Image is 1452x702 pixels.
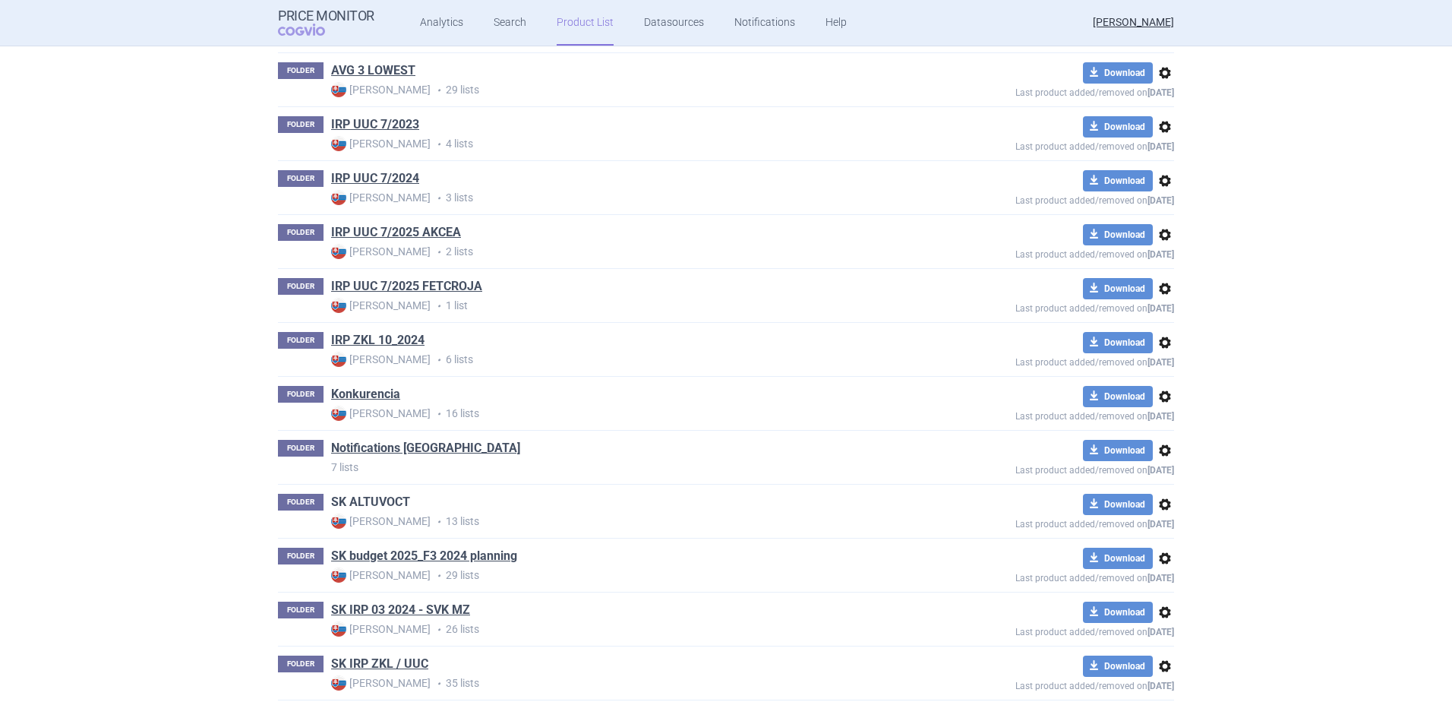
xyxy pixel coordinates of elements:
p: 35 lists [331,675,905,691]
p: 2 lists [331,244,905,260]
i: • [431,299,446,314]
a: IRP UUC 7/2024 [331,170,419,187]
img: SK [331,514,346,529]
strong: [DATE] [1147,627,1174,637]
button: Download [1083,170,1153,191]
span: COGVIO [278,24,346,36]
button: Download [1083,332,1153,353]
strong: [DATE] [1147,357,1174,368]
p: FOLDER [278,386,324,403]
button: Download [1083,116,1153,138]
i: • [431,676,446,691]
strong: [PERSON_NAME] [331,190,431,205]
p: 7 lists [331,460,905,475]
p: FOLDER [278,116,324,133]
p: Last product added/removed on [905,515,1174,530]
a: Price MonitorCOGVIO [278,8,374,37]
strong: [PERSON_NAME] [331,568,431,583]
a: IRP UUC 7/2025 AKCEA [331,224,461,241]
p: 13 lists [331,514,905,530]
button: Download [1083,224,1153,245]
strong: [PERSON_NAME] [331,621,431,637]
a: SK ALTUVOCT [331,494,410,511]
h1: SK IRP ZKL / UUC [331,656,428,675]
button: Download [1083,440,1153,461]
h1: Notifications Europe [331,440,520,460]
strong: Price Monitor [278,8,374,24]
img: SK [331,82,346,97]
strong: [PERSON_NAME] [331,82,431,97]
h1: IRP UUC 7/2025 AKCEA [331,224,461,244]
a: IRP ZKL 10_2024 [331,332,425,349]
h1: IRP UUC 7/2025 FETCROJA [331,278,482,298]
strong: [DATE] [1147,249,1174,260]
strong: [DATE] [1147,303,1174,314]
img: SK [331,244,346,259]
strong: [DATE] [1147,573,1174,583]
p: Last product added/removed on [905,245,1174,260]
p: FOLDER [278,440,324,457]
p: Last product added/removed on [905,191,1174,206]
i: • [431,191,446,206]
h1: SK IRP 03 2024 - SVK MZ [331,602,470,621]
img: SK [331,136,346,151]
strong: [DATE] [1147,681,1174,691]
p: FOLDER [278,224,324,241]
img: SK [331,621,346,637]
i: • [431,568,446,583]
h1: Konkurencia [331,386,400,406]
p: Last product added/removed on [905,407,1174,422]
p: FOLDER [278,62,324,79]
p: Last product added/removed on [905,623,1174,637]
p: Last product added/removed on [905,677,1174,691]
p: Last product added/removed on [905,569,1174,583]
button: Download [1083,494,1153,515]
i: • [431,622,446,637]
a: IRP UUC 7/2025 FETCROJA [331,278,482,295]
button: Download [1083,656,1153,677]
img: SK [331,568,346,583]
p: Last product added/removed on [905,299,1174,314]
strong: [PERSON_NAME] [331,352,431,367]
p: 29 lists [331,568,905,583]
strong: [PERSON_NAME] [331,244,431,259]
h1: SK ALTUVOCT [331,494,410,514]
h1: AVG 3 LOWEST [331,62,415,82]
a: SK IRP 03 2024 - SVK MZ [331,602,470,618]
p: Last product added/removed on [905,138,1174,152]
img: SK [331,190,346,205]
strong: [DATE] [1147,87,1174,98]
button: Download [1083,278,1153,299]
a: IRP UUC 7/2023 [331,116,419,133]
i: • [431,245,446,260]
p: FOLDER [278,548,324,564]
a: SK budget 2025_F3 2024 planning [331,548,517,564]
button: Download [1083,602,1153,623]
p: 4 lists [331,136,905,152]
a: AVG 3 LOWEST [331,62,415,79]
strong: [PERSON_NAME] [331,514,431,529]
strong: [PERSON_NAME] [331,298,431,313]
button: Download [1083,386,1153,407]
p: FOLDER [278,332,324,349]
h1: IRP UUC 7/2024 [331,170,419,190]
p: 6 lists [331,352,905,368]
strong: [PERSON_NAME] [331,675,431,691]
img: SK [331,298,346,313]
p: FOLDER [278,602,324,618]
i: • [431,406,446,422]
img: SK [331,675,346,691]
i: • [431,83,446,98]
p: FOLDER [278,494,324,511]
p: FOLDER [278,170,324,187]
strong: [DATE] [1147,195,1174,206]
a: Notifications [GEOGRAPHIC_DATA] [331,440,520,457]
i: • [431,514,446,530]
strong: [DATE] [1147,519,1174,530]
img: SK [331,406,346,421]
strong: [PERSON_NAME] [331,406,431,421]
i: • [431,137,446,152]
p: 1 list [331,298,905,314]
p: 3 lists [331,190,905,206]
h1: SK budget 2025_F3 2024 planning [331,548,517,568]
